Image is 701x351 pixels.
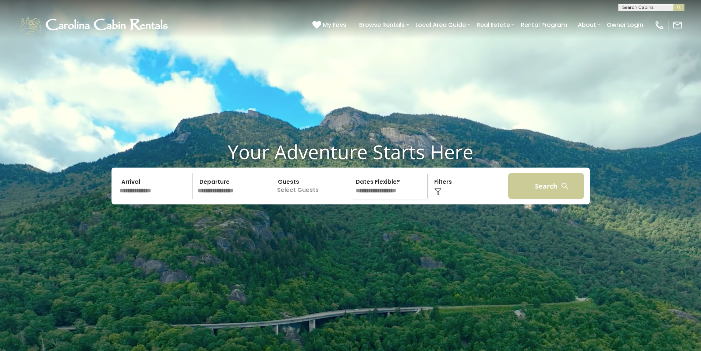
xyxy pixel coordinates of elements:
[654,20,665,30] img: phone-regular-white.png
[412,18,470,31] a: Local Area Guide
[672,20,683,30] img: mail-regular-white.png
[517,18,571,31] a: Rental Program
[355,18,408,31] a: Browse Rentals
[508,173,584,199] button: Search
[560,182,570,191] img: search-regular-white.png
[473,18,514,31] a: Real Estate
[18,14,171,36] img: White-1-1-2.png
[323,20,346,29] span: My Favs
[434,188,442,195] img: filter--v1.png
[603,18,647,31] a: Owner Login
[6,140,695,163] h1: Your Adventure Starts Here
[273,173,349,199] p: Select Guests
[312,20,348,30] a: My Favs
[574,18,600,31] a: About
